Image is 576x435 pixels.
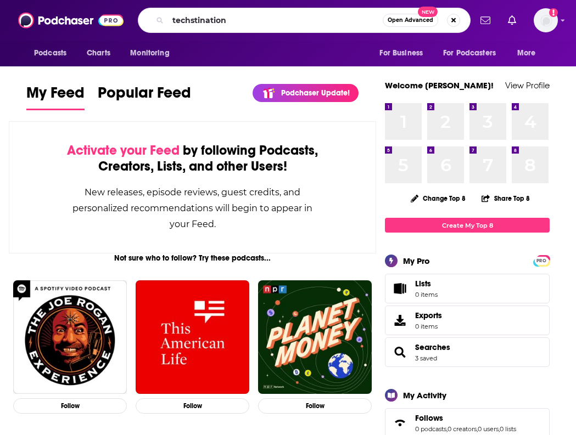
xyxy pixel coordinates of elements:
a: View Profile [505,80,550,91]
a: 0 lists [500,425,516,433]
input: Search podcasts, credits, & more... [168,12,383,29]
a: PRO [535,256,548,264]
div: Not sure who to follow? Try these podcasts... [9,253,376,263]
span: Monitoring [130,46,169,61]
a: Lists [385,274,550,303]
a: Welcome [PERSON_NAME]! [385,80,494,91]
span: PRO [535,257,548,265]
a: Follows [415,413,516,423]
span: Podcasts [34,46,66,61]
span: Charts [87,46,110,61]
span: Activate your Feed [67,142,180,159]
a: My Feed [26,83,85,110]
div: Search podcasts, credits, & more... [138,8,471,33]
div: My Pro [403,256,430,266]
button: Follow [13,398,127,414]
a: Follows [389,415,411,431]
span: Lists [389,281,411,296]
button: open menu [26,43,81,64]
a: Charts [80,43,117,64]
img: Planet Money [258,280,372,394]
a: Popular Feed [98,83,191,110]
span: Exports [415,310,442,320]
a: 0 podcasts [415,425,446,433]
span: Lists [415,279,431,289]
button: open menu [436,43,512,64]
a: Searches [389,344,411,360]
span: For Podcasters [443,46,496,61]
span: Exports [389,313,411,328]
span: , [446,425,448,433]
span: Follows [415,413,443,423]
span: More [517,46,536,61]
button: Change Top 8 [404,191,472,205]
a: 0 creators [448,425,477,433]
span: , [477,425,478,433]
button: Open AdvancedNew [383,14,438,27]
div: My Activity [403,390,446,400]
span: Searches [385,337,550,367]
span: Lists [415,279,438,289]
img: Podchaser - Follow, Share and Rate Podcasts [18,10,124,31]
span: Logged in as WE_Broadcast1 [534,8,558,32]
a: Create My Top 8 [385,218,550,233]
button: open menu [372,43,437,64]
button: open menu [122,43,183,64]
div: by following Podcasts, Creators, Lists, and other Users! [64,143,321,174]
button: open menu [510,43,550,64]
span: New [418,7,438,17]
span: My Feed [26,83,85,109]
p: Podchaser Update! [281,88,350,98]
button: Share Top 8 [481,188,530,209]
span: Popular Feed [98,83,191,109]
img: This American Life [136,280,249,394]
a: 0 users [478,425,499,433]
span: Open Advanced [388,18,433,23]
a: 3 saved [415,354,437,362]
span: 0 items [415,291,438,298]
a: Show notifications dropdown [476,11,495,30]
span: 0 items [415,323,442,330]
span: For Business [379,46,423,61]
img: The Joe Rogan Experience [13,280,127,394]
span: , [499,425,500,433]
svg: Add a profile image [549,8,558,17]
button: Show profile menu [534,8,558,32]
a: Searches [415,342,450,352]
a: Show notifications dropdown [504,11,521,30]
button: Follow [136,398,249,414]
button: Follow [258,398,372,414]
a: Exports [385,306,550,335]
div: New releases, episode reviews, guest credits, and personalized recommendations will begin to appe... [64,184,321,232]
img: User Profile [534,8,558,32]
